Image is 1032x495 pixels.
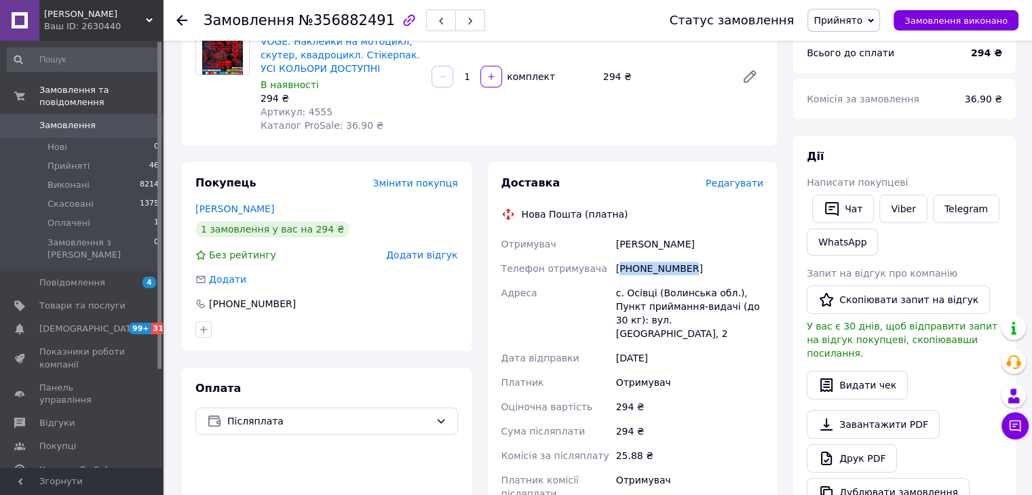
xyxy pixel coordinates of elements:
button: Чат [812,195,874,223]
a: Комплект наклейок для мото VOGE. Наклейки на мотоцикл, скутер, квадроцикл. Стікерпак. УСІ КОЛЬОРИ... [261,22,420,74]
div: 294 ₴ [598,67,731,86]
span: 1 [154,217,159,229]
button: Видати чек [807,371,908,399]
span: Замовлення з [PERSON_NAME] [47,237,154,261]
div: Отримувач [613,370,766,395]
a: Редагувати [736,63,763,90]
span: 99+ [129,323,151,334]
span: У вас є 30 днів, щоб відправити запит на відгук покупцеві, скопіювавши посилання. [807,321,997,359]
div: Повернутися назад [176,14,187,27]
span: В наявності [261,79,319,90]
span: 1375 [140,198,159,210]
span: 46 [149,160,159,172]
a: Viber [879,195,927,223]
div: комплект [503,70,556,83]
span: Отримувач [501,239,556,250]
a: [PERSON_NAME] [195,203,274,214]
div: 294 ₴ [613,395,766,419]
span: 31 [151,323,167,334]
div: 294 ₴ [613,419,766,443]
span: Телефон отримувача [501,263,607,274]
input: Пошук [7,47,160,72]
b: 294 ₴ [971,47,1002,58]
span: Товари та послуги [39,300,126,312]
span: Покупець [195,176,256,189]
span: 36.90 ₴ [965,94,1002,104]
img: Комплект наклейок для мото VOGE. Наклейки на мотоцикл, скутер, квадроцикл. Стікерпак. УСІ КОЛЬОРИ... [202,22,243,75]
div: с. Осівці (Волинська обл.), Пункт приймання-видачі (до 30 кг): вул. [GEOGRAPHIC_DATA], 2 [613,281,766,346]
div: [DATE] [613,346,766,370]
span: 8214 [140,179,159,191]
span: Комісія за післяплату [501,450,609,461]
span: Оплата [195,382,241,395]
span: Адреса [501,288,537,298]
span: Замовлення [204,12,294,28]
div: 1 замовлення у вас на 294 ₴ [195,221,349,237]
span: Сума післяплати [501,426,586,437]
span: Відгуки [39,417,75,429]
span: Редагувати [706,178,763,189]
span: 4 [142,277,156,288]
span: Артикул: 4555 [261,106,332,117]
span: Дії [807,150,824,163]
span: Післяплата [227,414,430,429]
span: Виконані [47,179,90,191]
span: Додати [209,274,246,285]
a: Telegram [933,195,999,223]
span: Замовлення виконано [904,16,1008,26]
button: Замовлення виконано [894,10,1018,31]
span: Прийняті [47,160,90,172]
div: [PERSON_NAME] [613,232,766,256]
div: [PHONE_NUMBER] [613,256,766,281]
span: Нові [47,141,67,153]
span: Комісія за замовлення [807,94,919,104]
span: Покупці [39,440,76,452]
span: 0 [154,237,159,261]
div: 294 ₴ [261,92,421,105]
div: Статус замовлення [670,14,795,27]
span: Замовлення [39,119,96,132]
span: Прийнято [814,15,862,26]
span: №356882491 [299,12,395,28]
span: Всього до сплати [807,47,894,58]
div: Нова Пошта (платна) [518,207,632,221]
a: Друк PDF [807,444,897,473]
span: Дата відправки [501,353,579,363]
span: Повідомлення [39,277,105,289]
span: Каталог ProSale [39,464,113,476]
button: Скопіювати запит на відгук [807,285,990,314]
span: Замовлення та повідомлення [39,84,163,108]
span: Оплачені [47,217,90,229]
span: Без рейтингу [209,250,276,260]
span: [DEMOGRAPHIC_DATA] [39,323,140,335]
span: Запит на відгук про компанію [807,268,957,279]
span: Доставка [501,176,560,189]
button: Чат з покупцем [1001,412,1029,439]
span: Панель управління [39,382,126,406]
span: Додати відгук [386,250,457,260]
span: Написати покупцеві [807,177,908,188]
span: 0 [154,141,159,153]
span: Платник [501,377,544,388]
span: Каталог ProSale: 36.90 ₴ [261,120,383,131]
span: Оціночна вартість [501,401,592,412]
a: WhatsApp [807,229,878,256]
span: Показники роботи компанії [39,346,126,370]
div: 25.88 ₴ [613,443,766,468]
span: Скасовані [47,198,94,210]
div: Ваш ID: 2630440 [44,20,163,33]
a: Завантажити PDF [807,410,940,439]
span: Vinil Garage [44,8,146,20]
div: [PHONE_NUMBER] [208,297,297,311]
span: Змінити покупця [373,178,458,189]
